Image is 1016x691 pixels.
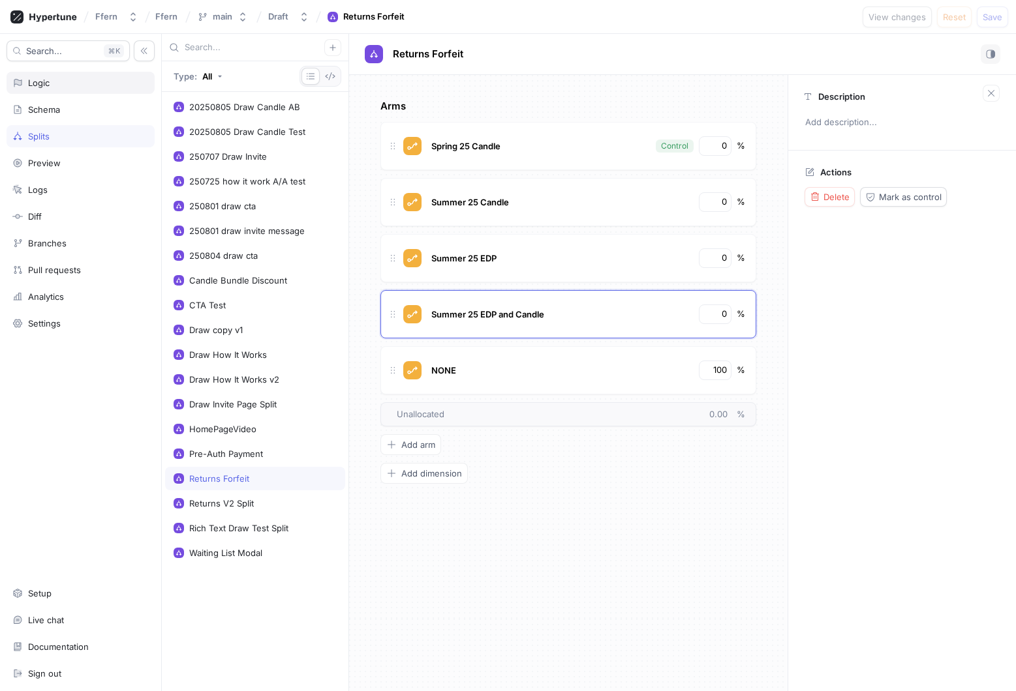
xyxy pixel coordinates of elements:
[28,668,61,679] div: Sign out
[7,636,155,658] a: Documentation
[90,6,144,27] button: Ffern
[189,126,305,137] div: 20250805 Draw Candle Test
[737,364,745,377] div: %
[189,176,305,186] div: 250725 how it work A/A test
[189,399,277,409] div: Draw Invite Page Split
[95,11,117,22] div: Ffern
[26,47,62,55] span: Search...
[380,99,756,114] p: Arms
[401,469,462,477] span: Add dimension
[189,523,288,533] div: Rich Text Draw Test Split
[28,238,67,248] div: Branches
[879,193,942,201] span: Mark as control
[799,111,1005,134] p: Add description...
[860,187,947,207] button: Mark as control
[169,66,227,87] button: Type: All
[202,72,212,81] div: All
[189,226,305,236] div: 250801 draw invite message
[174,72,197,81] p: Type:
[28,318,61,329] div: Settings
[824,193,850,201] span: Delete
[977,7,1008,27] button: Save
[263,6,315,27] button: Draft
[28,158,61,168] div: Preview
[28,78,50,88] div: Logic
[401,441,435,448] span: Add arm
[28,265,81,275] div: Pull requests
[431,141,500,151] span: Spring 25 Candle
[737,196,745,209] div: %
[380,434,441,455] button: Add arm
[943,13,966,21] span: Reset
[189,250,258,261] div: 250804 draw cta
[737,252,745,265] div: %
[7,40,130,61] button: Search...K
[737,140,745,153] div: %
[820,167,852,177] p: Actions
[863,7,932,27] button: View changes
[661,140,688,152] div: Control
[189,275,287,286] div: Candle Bundle Discount
[189,548,262,558] div: Waiting List Modal
[189,201,256,211] div: 250801 draw cta
[431,365,456,375] span: NONE
[937,7,972,27] button: Reset
[189,424,256,434] div: HomePageVideo
[805,187,855,207] button: Delete
[155,12,177,21] span: Ffern
[192,6,253,27] button: main
[189,473,249,484] div: Returns Forfeit
[343,10,405,23] div: Returns Forfeit
[189,498,254,508] div: Returns V2 Split
[28,211,42,222] div: Diff
[189,151,267,162] div: 250707 Draw Invite
[189,349,267,360] div: Draw How It Works
[737,308,745,321] div: %
[28,588,52,598] div: Setup
[397,408,444,421] span: Unallocated
[268,11,288,22] div: Draft
[185,41,324,54] input: Search...
[818,91,865,102] p: Description
[431,197,509,207] span: Summer 25 Candle
[28,615,64,625] div: Live chat
[189,448,263,459] div: Pre-Auth Payment
[431,253,497,263] span: Summer 25 EDP
[104,44,124,57] div: K
[28,131,50,141] div: Splits
[393,49,463,59] span: Returns Forfeit
[189,102,300,112] div: 20250805 Draw Candle AB
[380,463,468,484] button: Add dimension
[189,325,243,335] div: Draw copy v1
[28,184,48,195] div: Logs
[189,374,279,385] div: Draw How It Works v2
[213,11,232,22] div: main
[431,309,544,319] span: Summer 25 EDP and Candle
[869,13,926,21] span: View changes
[28,104,60,115] div: Schema
[189,300,226,310] div: CTA Test
[28,641,89,652] div: Documentation
[28,291,64,302] div: Analytics
[709,409,737,419] span: 0.00
[737,409,745,419] span: %
[983,13,1002,21] span: Save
